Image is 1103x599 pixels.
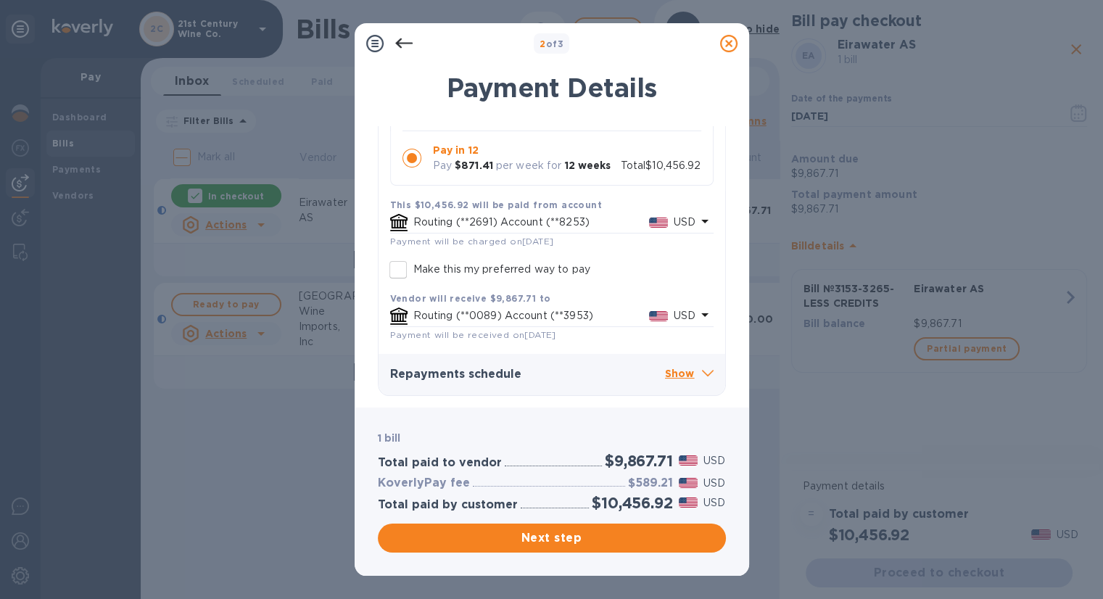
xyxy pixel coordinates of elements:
[433,144,479,156] b: Pay in 12
[389,529,714,547] span: Next step
[413,262,590,277] p: Make this my preferred way to pay
[390,329,556,340] span: Payment will be received on [DATE]
[433,158,452,173] p: Pay
[378,476,470,490] h3: KoverlyPay fee
[378,73,726,103] h1: Payment Details
[592,494,672,512] h2: $10,456.92
[496,158,562,173] p: per week for
[628,476,673,490] h3: $589.21
[703,476,725,491] p: USD
[390,368,665,381] h3: Repayments schedule
[703,495,725,511] p: USD
[378,456,502,470] h3: Total paid to vendor
[378,524,726,553] button: Next step
[674,308,695,323] p: USD
[674,215,695,230] p: USD
[679,478,698,488] img: USD
[605,452,672,470] h2: $9,867.71
[390,199,602,210] b: This $10,456.92 will be paid from account
[390,236,554,247] span: Payment will be charged on [DATE]
[665,365,714,384] p: Show
[378,498,518,512] h3: Total paid by customer
[679,455,698,466] img: USD
[649,311,669,321] img: USD
[540,38,563,49] b: of 3
[703,453,725,468] p: USD
[413,308,649,323] p: Routing (**0089) Account (**3953)
[621,158,701,173] p: Total $10,456.92
[390,293,551,304] b: Vendor will receive $9,867.71 to
[564,160,611,171] b: 12 weeks
[413,215,649,230] p: Routing (**2691) Account (**8253)
[540,38,545,49] span: 2
[378,432,401,444] b: 1 bill
[455,160,493,171] b: $871.41
[679,497,698,508] img: USD
[649,218,669,228] img: USD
